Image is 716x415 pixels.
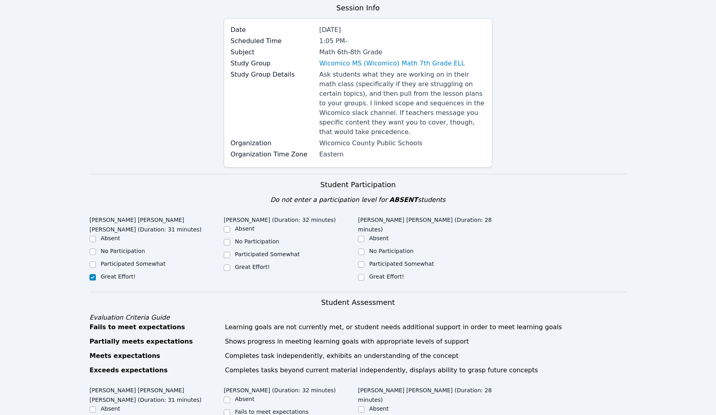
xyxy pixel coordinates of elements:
[89,297,626,308] h3: Student Assessment
[369,261,434,267] label: Participated Somewhat
[358,383,492,405] legend: [PERSON_NAME] [PERSON_NAME] (Duration: 28 minutes)
[369,405,389,412] label: Absent
[358,213,492,234] legend: [PERSON_NAME] [PERSON_NAME] (Duration: 28 minutes)
[101,261,165,267] label: Participated Somewhat
[235,238,279,245] label: No Participation
[231,47,314,57] label: Subject
[231,150,314,159] label: Organization Time Zone
[89,383,224,405] legend: [PERSON_NAME] [PERSON_NAME] [PERSON_NAME] (Duration: 31 minutes)
[101,248,145,254] label: No Participation
[336,2,380,14] h3: Session Info
[89,195,626,205] div: Do not enter a participation level for students
[231,36,314,46] label: Scheduled Time
[225,322,626,332] div: Learning goals are not currently met, or student needs additional support in order to meet learni...
[89,213,224,234] legend: [PERSON_NAME] [PERSON_NAME] [PERSON_NAME] (Duration: 31 minutes)
[89,313,626,322] div: Evaluation Criteria Guide
[389,196,418,204] span: ABSENT
[235,264,270,270] label: Great Effort!
[369,248,414,254] label: No Participation
[225,337,626,346] div: Shows progress in meeting learning goals with appropriate levels of support
[89,351,220,361] div: Meets expectations
[319,25,485,35] div: [DATE]
[89,179,626,190] h3: Student Participation
[235,251,300,257] label: Participated Somewhat
[319,47,485,57] div: Math 6th-8th Grade
[319,36,485,46] div: 1:05 PM -
[369,235,389,241] label: Absent
[369,273,404,280] label: Great Effort!
[319,59,465,68] a: Wicomico MS (Wicomico) Math 7th Grade ELL
[225,351,626,361] div: Completes task independently, exhibits an understanding of the concept
[89,322,220,332] div: Fails to meet expectations
[235,409,308,415] label: Fails to meet expectations
[235,225,255,232] label: Absent
[231,138,314,148] label: Organization
[101,273,135,280] label: Great Effort!
[319,150,485,159] div: Eastern
[101,405,120,412] label: Absent
[224,213,336,225] legend: [PERSON_NAME] (Duration: 32 minutes)
[231,25,314,35] label: Date
[235,396,255,402] label: Absent
[89,366,220,375] div: Exceeds expectations
[224,383,336,395] legend: [PERSON_NAME] (Duration: 32 minutes)
[231,70,314,79] label: Study Group Details
[101,235,120,241] label: Absent
[319,70,485,137] div: Ask students what they are working on in their math class (specifically if they are struggling on...
[231,59,314,68] label: Study Group
[225,366,626,375] div: Completes tasks beyond current material independently, displays ability to grasp future concepts
[89,337,220,346] div: Partially meets expectations
[319,138,485,148] div: Wicomico County Public Schools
